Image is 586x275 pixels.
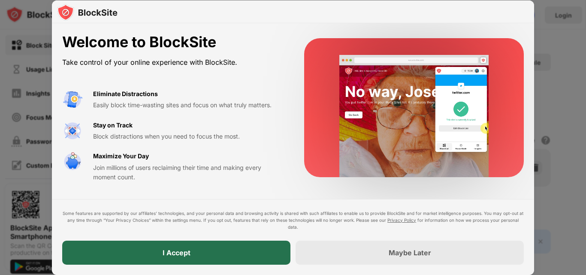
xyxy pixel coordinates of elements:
div: Easily block time-wasting sites and focus on what truly matters. [93,100,284,110]
div: Block distractions when you need to focus the most. [93,132,284,141]
div: Some features are supported by our affiliates’ technologies, and your personal data and browsing ... [62,210,524,230]
div: Maybe Later [389,248,431,257]
a: Privacy Policy [387,218,416,223]
div: Eliminate Distractions [93,89,158,99]
img: value-safe-time.svg [62,151,83,172]
div: Take control of your online experience with BlockSite. [62,56,284,69]
img: logo-blocksite.svg [57,4,118,21]
div: Maximize Your Day [93,151,149,161]
div: I Accept [163,248,190,257]
div: Welcome to BlockSite [62,33,284,51]
img: value-focus.svg [62,121,83,141]
div: Stay on Track [93,121,133,130]
img: value-avoid-distractions.svg [62,89,83,110]
div: Join millions of users reclaiming their time and making every moment count. [93,163,284,182]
